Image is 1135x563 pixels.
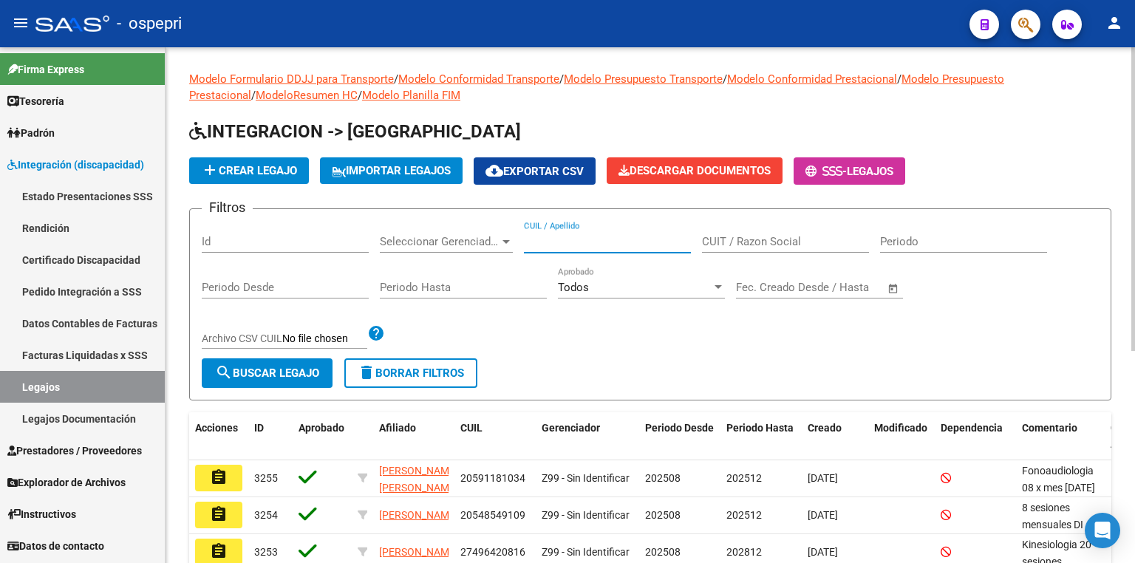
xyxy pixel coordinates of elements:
[210,468,228,486] mat-icon: assignment
[210,542,228,560] mat-icon: assignment
[282,332,367,346] input: Archivo CSV CUIL
[736,281,784,294] input: Start date
[117,7,182,40] span: - ospepri
[726,546,762,558] span: 202812
[201,161,219,179] mat-icon: add
[460,472,525,484] span: 20591181034
[1022,422,1077,434] span: Comentario
[12,14,30,32] mat-icon: menu
[210,505,228,523] mat-icon: assignment
[847,165,893,178] span: Legajos
[379,546,458,558] span: [PERSON_NAME]
[808,509,838,521] span: [DATE]
[542,509,630,521] span: Z99 - Sin Identificar
[794,157,905,185] button: -Legajos
[808,472,838,484] span: [DATE]
[607,157,783,184] button: Descargar Documentos
[7,61,84,78] span: Firma Express
[320,157,463,184] button: IMPORTAR LEGAJOS
[639,412,720,461] datatable-header-cell: Periodo Desde
[202,358,333,388] button: Buscar Legajo
[885,280,902,297] button: Open calendar
[7,125,55,141] span: Padrón
[460,509,525,521] span: 20548549109
[215,366,319,380] span: Buscar Legajo
[358,364,375,381] mat-icon: delete
[254,472,278,484] span: 3255
[726,472,762,484] span: 202512
[460,546,525,558] span: 27496420816
[7,474,126,491] span: Explorador de Archivos
[1105,14,1123,32] mat-icon: person
[7,506,76,522] span: Instructivos
[332,164,451,177] span: IMPORTAR LEGAJOS
[358,366,464,380] span: Borrar Filtros
[645,472,681,484] span: 202508
[189,412,248,461] datatable-header-cell: Acciones
[1016,412,1105,461] datatable-header-cell: Comentario
[201,164,297,177] span: Crear Legajo
[202,332,282,344] span: Archivo CSV CUIL
[373,412,454,461] datatable-header-cell: Afiliado
[805,165,847,178] span: -
[189,121,521,142] span: INTEGRACION -> [GEOGRAPHIC_DATA]
[808,546,838,558] span: [DATE]
[720,412,802,461] datatable-header-cell: Periodo Hasta
[935,412,1016,461] datatable-header-cell: Dependencia
[645,546,681,558] span: 202508
[202,197,253,218] h3: Filtros
[485,162,503,180] mat-icon: cloud_download
[874,422,927,434] span: Modificado
[189,157,309,184] button: Crear Legajo
[195,422,238,434] span: Acciones
[485,165,584,178] span: Exportar CSV
[7,538,104,554] span: Datos de contacto
[808,422,842,434] span: Creado
[367,324,385,342] mat-icon: help
[379,422,416,434] span: Afiliado
[542,546,630,558] span: Z99 - Sin Identificar
[454,412,536,461] datatable-header-cell: CUIL
[299,422,344,434] span: Aprobado
[7,443,142,459] span: Prestadores / Proveedores
[7,93,64,109] span: Tesorería
[542,472,630,484] span: Z99 - Sin Identificar
[645,422,714,434] span: Periodo Desde
[248,412,293,461] datatable-header-cell: ID
[474,157,596,185] button: Exportar CSV
[460,422,483,434] span: CUIL
[344,358,477,388] button: Borrar Filtros
[564,72,723,86] a: Modelo Presupuesto Transporte
[618,164,771,177] span: Descargar Documentos
[797,281,869,294] input: End date
[868,412,935,461] datatable-header-cell: Modificado
[558,281,589,294] span: Todos
[1085,513,1120,548] div: Open Intercom Messenger
[542,422,600,434] span: Gerenciador
[398,72,559,86] a: Modelo Conformidad Transporte
[254,422,264,434] span: ID
[362,89,460,102] a: Modelo Planilla FIM
[215,364,233,381] mat-icon: search
[254,546,278,558] span: 3253
[189,72,394,86] a: Modelo Formulario DDJJ para Transporte
[726,509,762,521] span: 202512
[256,89,358,102] a: ModeloResumen HC
[293,412,352,461] datatable-header-cell: Aprobado
[254,509,278,521] span: 3254
[726,422,794,434] span: Periodo Hasta
[536,412,639,461] datatable-header-cell: Gerenciador
[727,72,897,86] a: Modelo Conformidad Prestacional
[7,157,144,173] span: Integración (discapacidad)
[380,235,500,248] span: Seleccionar Gerenciador
[802,412,868,461] datatable-header-cell: Creado
[941,422,1003,434] span: Dependencia
[379,465,458,494] span: [PERSON_NAME] [PERSON_NAME]
[645,509,681,521] span: 202508
[379,509,458,521] span: [PERSON_NAME]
